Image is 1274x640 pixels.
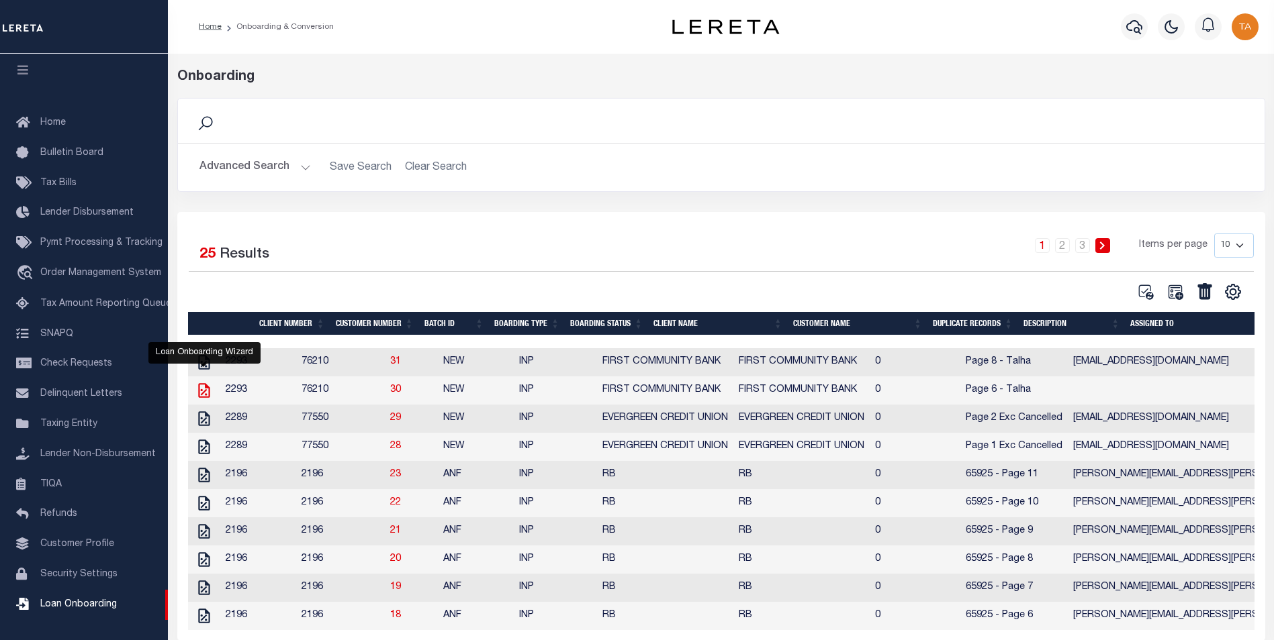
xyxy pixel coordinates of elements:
[296,405,385,433] td: 77550
[514,545,597,574] td: INP
[733,545,870,574] td: RB
[438,348,514,376] td: NEW
[1125,312,1270,335] th: Assigned To: activate to sort column ascending
[514,489,597,517] td: INP
[40,268,161,278] span: Order Management System
[960,405,1068,433] td: Page 2 Exc Cancelled
[40,539,114,549] span: Customer Profile
[390,385,401,394] a: 30
[597,574,733,602] td: RB
[220,433,296,461] td: 2289
[438,489,514,517] td: ANF
[199,23,222,31] a: Home
[733,602,870,630] td: RB
[40,479,62,488] span: TIQA
[40,570,118,579] span: Security Settings
[960,348,1068,376] td: Page 8 - Talha
[390,470,401,479] a: 23
[438,405,514,433] td: NEW
[419,312,489,335] th: Batch ID: activate to sort column ascending
[514,348,597,376] td: INP
[40,148,103,158] span: Bulletin Board
[16,265,38,282] i: travel_explore
[733,433,870,461] td: EVERGREEN CREDIT UNION
[199,248,216,262] span: 25
[597,461,733,489] td: RB
[870,461,960,489] td: 0
[870,348,960,376] td: 0
[733,489,870,517] td: RB
[40,208,134,217] span: Lender Disbursement
[390,610,401,620] a: 18
[960,489,1068,517] td: 65925 - Page 10
[870,433,960,461] td: 0
[390,554,401,564] a: 20
[1035,238,1050,253] a: 1
[514,376,597,405] td: INP
[1139,238,1208,253] span: Items per page
[40,178,77,188] span: Tax Bills
[296,376,385,405] td: 76210
[40,329,73,338] span: SNAPQ
[438,545,514,574] td: ANF
[1075,238,1090,253] a: 3
[220,376,296,405] td: 2293
[489,312,565,335] th: Boarding Type: activate to sort column ascending
[177,67,1265,87] div: Onboarding
[438,461,514,489] td: ANF
[296,433,385,461] td: 77550
[733,461,870,489] td: RB
[222,21,334,33] li: Onboarding & Conversion
[390,582,401,592] a: 19
[40,600,117,609] span: Loan Onboarding
[438,433,514,461] td: NEW
[960,461,1068,489] td: 65925 - Page 11
[960,376,1068,405] td: Page 6 - Talha
[40,299,171,309] span: Tax Amount Reporting Queue
[296,545,385,574] td: 2196
[733,574,870,602] td: RB
[40,509,77,519] span: Refunds
[788,312,927,335] th: Customer Name: activate to sort column ascending
[597,517,733,545] td: RB
[220,244,269,266] label: Results
[390,526,401,535] a: 21
[296,461,385,489] td: 2196
[438,574,514,602] td: ANF
[733,517,870,545] td: RB
[254,312,330,335] th: Client Number: activate to sort column ascending
[296,489,385,517] td: 2196
[565,312,648,335] th: Boarding Status: activate to sort column ascending
[960,602,1068,630] td: 65925 - Page 6
[672,19,780,34] img: logo-dark.svg
[220,489,296,517] td: 2196
[390,441,401,451] a: 28
[330,312,419,335] th: Customer Number: activate to sort column ascending
[220,517,296,545] td: 2196
[870,602,960,630] td: 0
[296,517,385,545] td: 2196
[870,405,960,433] td: 0
[514,433,597,461] td: INP
[1055,238,1070,253] a: 2
[733,405,870,433] td: EVERGREEN CREDIT UNION
[390,413,401,423] a: 29
[514,405,597,433] td: INP
[220,602,296,630] td: 2196
[220,461,296,489] td: 2196
[296,574,385,602] td: 2196
[733,376,870,405] td: FIRST COMMUNITY BANK
[648,312,788,335] th: Client Name: activate to sort column ascending
[927,312,1018,335] th: Duplicate Records: activate to sort column ascending
[870,376,960,405] td: 0
[514,517,597,545] td: INP
[597,545,733,574] td: RB
[438,517,514,545] td: ANF
[40,359,112,368] span: Check Requests
[870,574,960,602] td: 0
[438,376,514,405] td: NEW
[40,238,163,248] span: Pymt Processing & Tracking
[390,357,401,366] a: 31
[960,517,1068,545] td: 65925 - Page 9
[514,461,597,489] td: INP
